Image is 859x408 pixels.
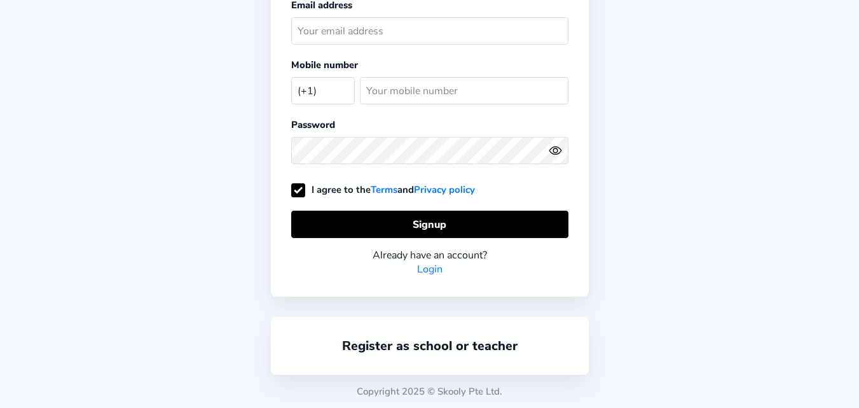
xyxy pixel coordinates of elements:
[414,183,475,196] a: Privacy policy
[291,211,568,238] button: Signup
[342,337,518,355] a: Register as school or teacher
[549,144,562,157] ion-icon: eye outline
[360,77,568,104] input: Your mobile number
[291,17,568,45] input: Your email address
[291,59,358,71] label: Mobile number
[371,183,397,196] a: Terms
[291,183,475,196] label: I agree to the and
[291,118,335,131] label: Password
[549,144,568,157] button: eye outlineeye off outline
[417,262,443,276] a: Login
[291,248,568,262] div: Already have an account?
